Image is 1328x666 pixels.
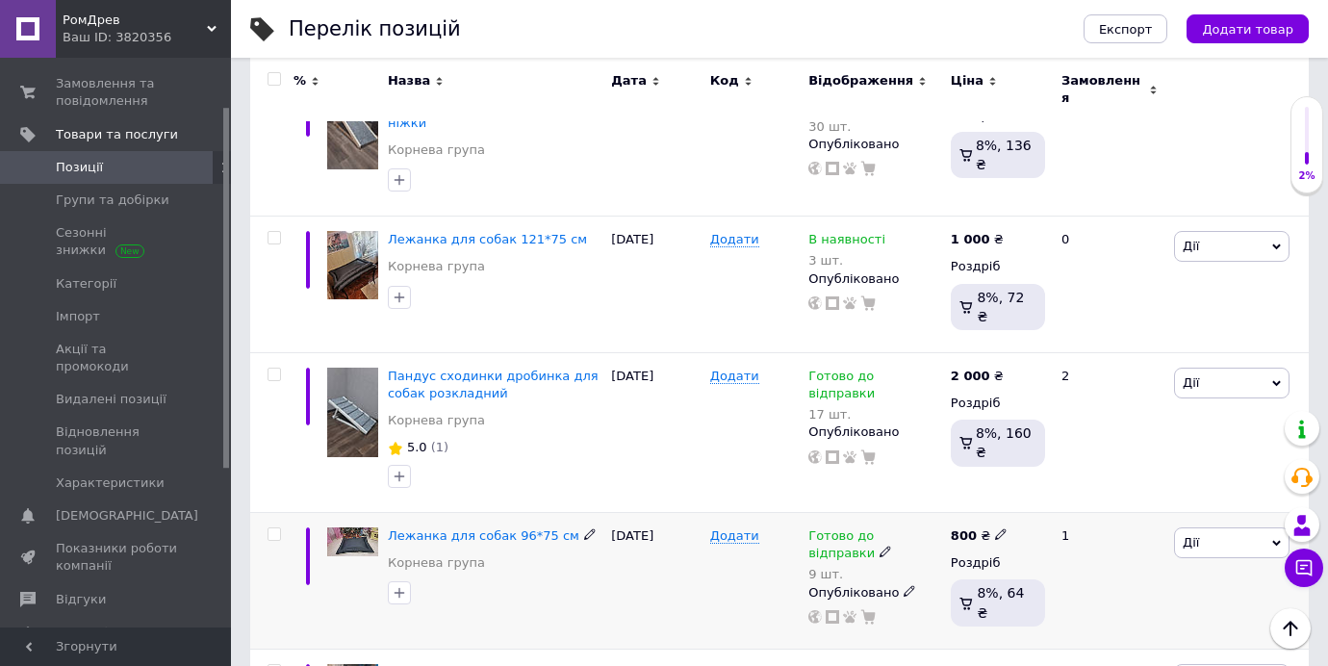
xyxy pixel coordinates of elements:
[1183,535,1199,550] span: Дії
[951,231,1004,248] div: ₴
[951,72,983,90] span: Ціна
[63,12,207,29] span: РомДрев
[56,540,178,575] span: Показники роботи компанії
[327,368,378,458] img: Пандус ступеньки лесенка для собак розкладной
[808,369,875,406] span: Готово до відправки
[808,423,941,441] div: Опубліковано
[388,528,579,543] a: Лежанка для собак 96*75 см
[606,217,704,353] div: [DATE]
[1202,22,1293,37] span: Додати товар
[808,72,913,90] span: Відображення
[808,567,941,581] div: 9 шт.
[56,275,116,293] span: Категорії
[289,19,461,39] div: Перелік позицій
[976,425,1032,460] span: 8%, 160 ₴
[327,231,378,299] img: Лежанка для собак 121*75 см
[808,407,941,422] div: 17 шт.
[388,412,485,429] a: Корнева група
[56,308,100,325] span: Імпорт
[976,138,1032,172] span: 8%, 136 ₴
[56,341,178,375] span: Акції та промокоди
[951,369,990,383] b: 2 000
[1061,72,1144,107] span: Замовлення
[977,585,1024,620] span: 8%, 64 ₴
[710,369,759,384] span: Додати
[606,513,704,650] div: [DATE]
[431,440,448,454] span: (1)
[951,528,977,543] b: 800
[56,159,103,176] span: Позиції
[606,64,704,217] div: [DATE]
[710,232,759,247] span: Додати
[611,72,647,90] span: Дата
[56,126,178,143] span: Товари та послуги
[977,290,1024,324] span: 8%, 72 ₴
[388,141,485,159] a: Корнева група
[56,391,166,408] span: Видалені позиції
[388,258,485,275] a: Корнева група
[710,528,759,544] span: Додати
[1050,217,1169,353] div: 0
[1187,14,1309,43] button: Додати товар
[63,29,231,46] div: Ваш ID: 3820356
[388,232,587,246] a: Лежанка для собак 121*75 см
[808,528,875,566] span: Готово до відправки
[388,554,485,572] a: Корнева група
[951,368,1004,385] div: ₴
[951,554,1045,572] div: Роздріб
[1050,352,1169,512] div: 2
[1183,239,1199,253] span: Дії
[808,584,941,602] div: Опубліковано
[1084,14,1168,43] button: Експорт
[1291,169,1322,183] div: 2%
[1099,22,1153,37] span: Експорт
[327,79,378,169] img: Ступеньки для собак, пандус трап лесенка + силиконовые ножки
[56,624,108,641] span: Покупці
[808,270,941,288] div: Опубліковано
[56,591,106,608] span: Відгуки
[56,423,178,458] span: Відновлення позицій
[388,80,576,129] a: Сходинки для собак, пандус трап драбинка + силіконові ніжки
[1183,375,1199,390] span: Дії
[1285,549,1323,587] button: Чат з покупцем
[951,395,1045,412] div: Роздріб
[808,119,941,134] div: 30 шт.
[1050,513,1169,650] div: 1
[388,72,430,90] span: Назва
[710,72,739,90] span: Код
[294,72,306,90] span: %
[56,192,169,209] span: Групи та добірки
[808,136,941,153] div: Опубліковано
[951,258,1045,275] div: Роздріб
[606,352,704,512] div: [DATE]
[56,507,198,525] span: [DEMOGRAPHIC_DATA]
[327,527,378,556] img: Лежанка для собак 96*75 см
[1270,608,1311,649] button: Наверх
[808,232,885,252] span: В наявності
[951,232,990,246] b: 1 000
[56,474,165,492] span: Характеристики
[56,224,178,259] span: Сезонні знижки
[407,440,427,454] span: 5.0
[951,527,1008,545] div: ₴
[808,253,885,268] div: 3 шт.
[56,75,178,110] span: Замовлення та повідомлення
[1050,64,1169,217] div: 0
[388,369,599,400] a: Пандус сходинки дробинка для собак розкладний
